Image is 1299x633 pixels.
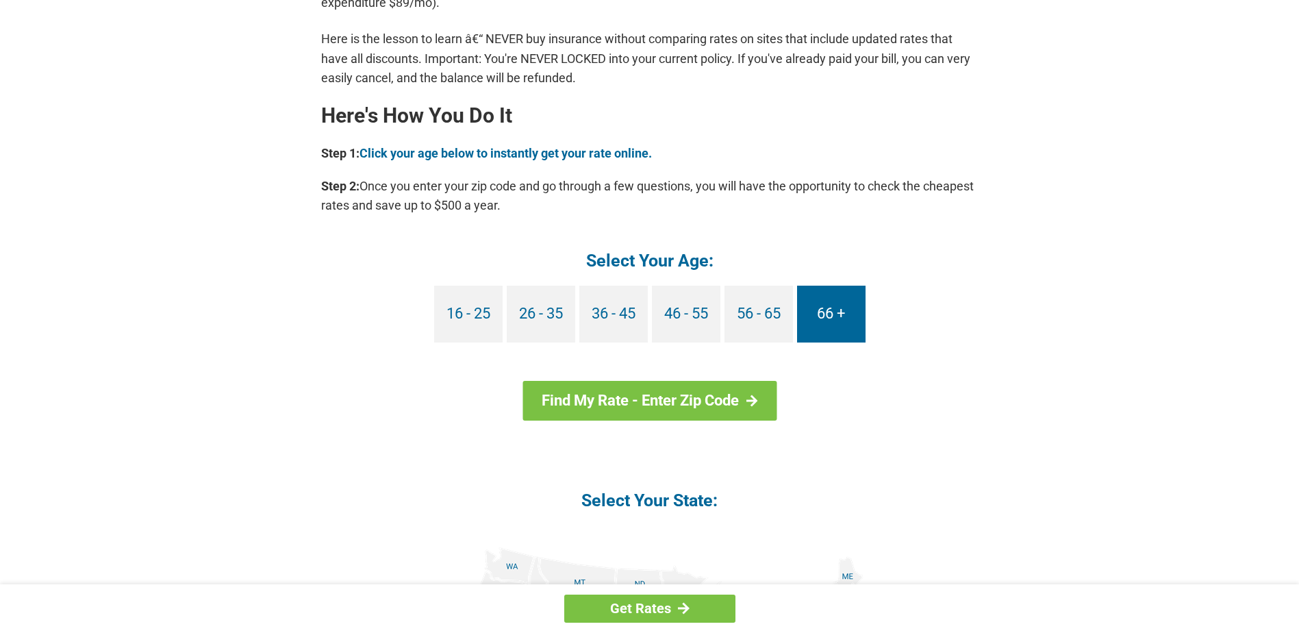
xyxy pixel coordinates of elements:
a: 16 - 25 [434,286,503,343]
a: 26 - 35 [507,286,575,343]
a: 56 - 65 [724,286,793,343]
a: Find My Rate - Enter Zip Code [522,381,777,421]
p: Here is the lesson to learn â€“ NEVER buy insurance without comparing rates on sites that include... [321,29,979,87]
p: Once you enter your zip code and go through a few questions, you will have the opportunity to che... [321,177,979,215]
a: Click your age below to instantly get your rate online. [360,146,652,160]
h2: Here's How You Do It [321,105,979,127]
a: Get Rates [564,595,735,623]
b: Step 2: [321,179,360,193]
a: 36 - 45 [579,286,648,343]
h4: Select Your State: [321,489,979,512]
a: 46 - 55 [652,286,720,343]
a: 66 + [797,286,866,343]
b: Step 1: [321,146,360,160]
h4: Select Your Age: [321,249,979,272]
